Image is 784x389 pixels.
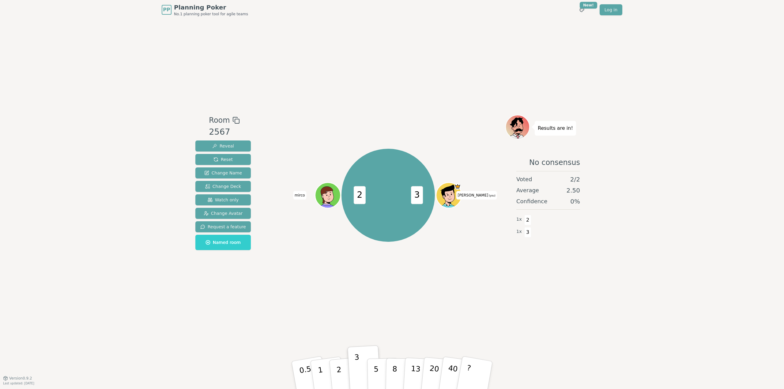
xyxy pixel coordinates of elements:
[195,181,251,192] button: Change Deck
[195,208,251,219] button: Change Avatar
[570,175,580,184] span: 2 / 2
[488,194,496,197] span: (you)
[456,191,497,200] span: Click to change your name
[209,126,239,138] div: 2567
[195,194,251,205] button: Watch only
[205,183,241,189] span: Change Deck
[516,197,547,206] span: Confidence
[174,12,248,17] span: No.1 planning poker tool for agile teams
[353,186,365,204] span: 2
[354,353,361,386] p: 3
[516,228,522,235] span: 1 x
[204,170,242,176] span: Change Name
[162,3,248,17] a: PPPlanning PokerNo.1 planning poker tool for agile teams
[204,210,243,216] span: Change Avatar
[454,183,461,190] span: Heiko is the host
[9,376,32,381] span: Version 0.9.2
[576,4,587,15] button: New!
[174,3,248,12] span: Planning Poker
[213,156,233,163] span: Reset
[209,115,230,126] span: Room
[516,216,522,223] span: 1 x
[3,376,32,381] button: Version0.9.2
[524,227,531,238] span: 3
[516,186,539,195] span: Average
[566,186,580,195] span: 2.50
[600,4,622,15] a: Log in
[3,382,34,385] span: Last updated: [DATE]
[200,224,246,230] span: Request a feature
[208,197,239,203] span: Watch only
[411,186,423,204] span: 3
[195,235,251,250] button: Named room
[524,215,531,225] span: 2
[195,154,251,165] button: Reset
[570,197,580,206] span: 0 %
[538,124,573,133] p: Results are in!
[205,239,241,245] span: Named room
[529,158,580,167] span: No consensus
[195,221,251,232] button: Request a feature
[195,140,251,151] button: Reveal
[437,183,461,207] button: Click to change your avatar
[212,143,234,149] span: Reveal
[516,175,532,184] span: Voted
[580,2,597,9] div: New!
[195,167,251,178] button: Change Name
[293,191,307,200] span: Click to change your name
[163,6,170,13] span: PP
